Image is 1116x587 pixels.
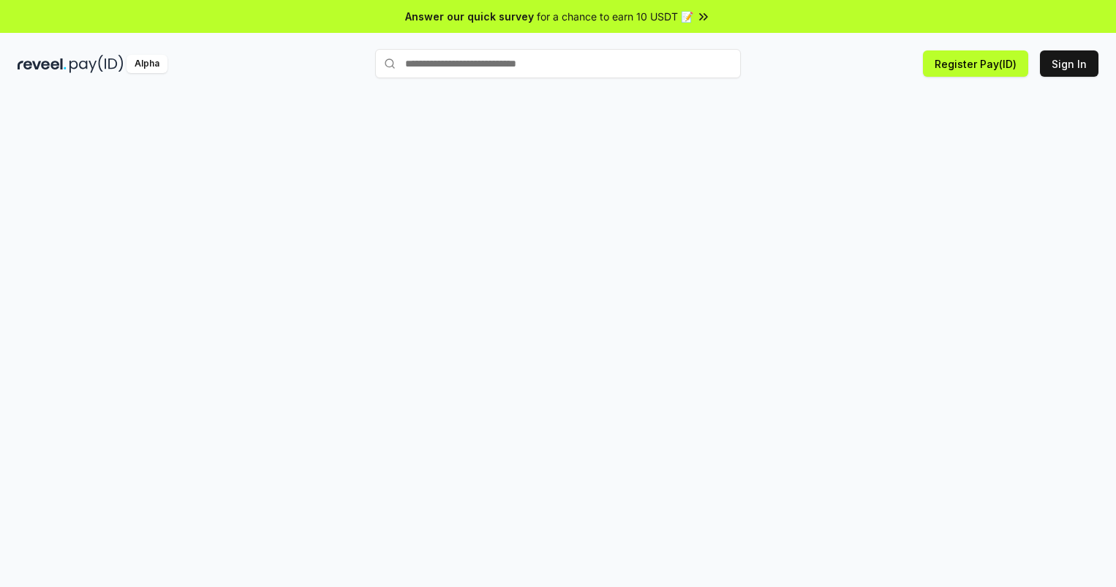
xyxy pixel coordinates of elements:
[127,55,167,73] div: Alpha
[537,9,693,24] span: for a chance to earn 10 USDT 📝
[1040,50,1098,77] button: Sign In
[405,9,534,24] span: Answer our quick survey
[18,55,67,73] img: reveel_dark
[69,55,124,73] img: pay_id
[923,50,1028,77] button: Register Pay(ID)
